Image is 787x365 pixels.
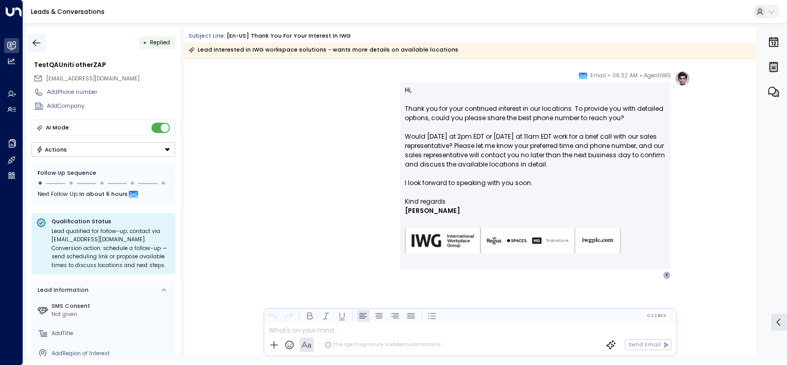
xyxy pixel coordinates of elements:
[608,71,610,81] span: •
[38,189,169,201] div: Next Follow Up:
[79,189,128,201] span: In about 6 hours
[189,45,458,55] div: Lead interested in IWG workspace solutions - wants more details on available locations
[47,102,175,110] div: AddCompany
[644,312,670,319] button: Cc|Bcc
[655,313,656,318] span: |
[405,197,666,267] div: Signature
[150,39,170,46] span: Replied
[31,142,175,157] button: Actions
[405,228,621,254] img: AIorK4zU2Kz5WUNqa9ifSKC9jFH1hjwenjvh85X70KBOPduETvkeZu4OqG8oPuqbwvp3xfXcMQJCRtwYb-SG
[38,169,169,177] div: Follow Up Sequence
[52,302,172,310] label: SMS Consent
[31,142,175,157] div: Button group with a nested menu
[52,310,172,319] div: Not given
[405,197,446,206] span: Kind regards
[663,271,671,279] div: T
[52,218,170,225] p: Qualification Status
[52,329,172,338] div: AddTitle
[282,309,295,322] button: Redo
[31,7,105,16] a: Leads & Conversations
[36,146,67,153] div: Actions
[47,88,175,96] div: AddPhone number
[612,71,638,81] span: 06:32 AM
[644,71,671,81] span: AgentIWG
[189,32,226,40] span: Subject Line:
[143,36,147,49] div: •
[647,313,666,318] span: Cc Bcc
[590,71,606,81] span: Email
[34,60,175,70] div: TestQAUniti otherZAP
[227,32,351,40] div: [en-US] Thank you for your interest in IWG
[46,75,140,83] span: testqauniti.otherzap@yahoo.com
[52,227,170,270] div: Lead qualified for follow-up; contact via [EMAIL_ADDRESS][DOMAIN_NAME]. Conversion action: schedu...
[405,86,666,197] p: Hi, Thank you for your continued interest in our locations. To provide you with detailed options,...
[46,123,69,133] div: AI Mode
[266,309,279,322] button: Undo
[675,71,690,86] img: profile-logo.png
[46,75,140,82] span: [EMAIL_ADDRESS][DOMAIN_NAME]
[52,350,172,358] div: AddRegion of Interest
[35,286,89,294] div: Lead Information
[405,206,460,215] span: [PERSON_NAME]
[640,71,642,81] span: •
[324,341,441,349] div: The agent signature is added automatically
